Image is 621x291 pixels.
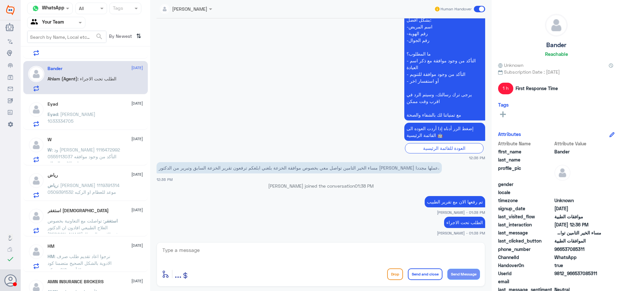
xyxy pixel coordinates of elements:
[48,244,54,249] h5: HM
[31,4,40,13] img: whatsapp.png
[545,51,568,57] h6: Reachable
[498,229,553,236] span: last_message
[498,197,553,204] span: timezone
[498,165,553,180] span: profile_pic
[48,182,58,188] span: رياض
[28,172,44,189] img: defaultAdmin.png
[554,246,601,253] span: 966537085311
[498,140,553,147] span: Attribute Name
[175,268,181,280] span: ...
[498,237,553,244] span: last_clicked_button
[48,137,52,142] h5: W
[498,213,553,220] span: last_visited_flow
[554,278,601,285] span: null
[498,148,553,155] span: first_name
[498,102,509,108] h6: Tags
[131,171,143,177] span: [DATE]
[404,123,485,141] p: 22/9/2025, 12:36 PM
[48,208,109,213] h5: استغفر الله
[554,181,601,188] span: null
[48,147,52,152] span: W
[498,156,553,163] span: last_name
[6,5,15,15] img: Widebot Logo
[48,172,58,178] h5: رياض
[498,254,553,261] span: ChannelId
[444,217,485,228] p: 22/9/2025, 1:38 PM
[498,262,553,269] span: HandoverOn
[6,255,14,263] i: check
[48,66,62,71] h5: Bander
[545,14,567,36] img: defaultAdmin.png
[27,31,106,43] input: Search by Name, Local etc…
[516,85,558,92] span: First Response Time
[408,268,442,280] button: Send and close
[28,137,44,153] img: defaultAdmin.png
[48,254,112,273] span: : نرجوا اعاد تقديم طلب صرف الادوية بالشكل الصحيح متضمنا كود شركة GIG للتأمين
[441,6,472,12] span: Human Handover
[131,65,143,71] span: [DATE]
[554,189,601,196] span: null
[498,270,553,277] span: UserId
[554,221,601,228] span: 2025-09-22T09:36:32.161Z
[498,246,553,253] span: phone_number
[31,18,40,27] img: yourTeam.svg
[554,229,601,236] span: مساء الخير التامين تواصل معي بخصوص موافقة الخزعة بلغني ابلغكم ترفعون تقرير الخزعة السابق وتبرير م...
[498,278,553,285] span: email
[48,111,58,117] span: Eyad
[48,111,95,124] span: : [PERSON_NAME] 1033334705
[136,31,141,41] i: ⇅
[498,221,553,228] span: last_interaction
[131,278,143,284] span: [DATE]
[498,131,521,137] h6: Attributes
[498,205,553,212] span: signup_date
[28,244,44,260] img: defaultAdmin.png
[498,83,513,94] span: 1 h
[554,165,571,181] img: defaultAdmin.png
[405,143,484,153] div: العودة للقائمة الرئيسية
[95,31,103,42] button: search
[131,243,143,248] span: [DATE]
[112,5,123,13] div: Tags
[48,182,119,195] span: : [PERSON_NAME] 1119391314 0509391532 موعد للعظام او الركبه
[28,208,44,224] img: defaultAdmin.png
[437,230,485,236] span: [PERSON_NAME] - 01:38 PM
[554,197,601,204] span: Unknown
[78,76,116,81] span: : الطلب تحت الاجراء
[546,41,566,49] h5: Bander
[554,270,601,277] span: 9812_966537085311
[175,267,181,281] button: ...
[355,183,374,189] span: 01:38 PM
[554,213,601,220] span: موافقات الطبية
[95,33,103,40] span: search
[131,136,143,142] span: [DATE]
[48,218,120,251] span: : تواصلت مع التعاونية بخصوص العلاج الطبيعي افادون ان الدكتور [PERSON_NAME]رفق الادوية المعطاة لي ...
[447,269,480,280] button: Send Message
[157,182,485,189] p: [PERSON_NAME] joined the conversation
[28,66,44,82] img: defaultAdmin.png
[437,210,485,215] span: [PERSON_NAME] - 01:38 PM
[554,205,601,212] span: 2025-09-21T14:56:09.046Z
[131,100,143,106] span: [DATE]
[554,140,601,147] span: Attribute Value
[48,147,120,166] span: : ود [PERSON_NAME] 1116472992 0555113037 التأكد من وجود موافقه عيادة الالم والعظام
[554,148,601,155] span: Bander
[387,268,403,280] button: Drop
[554,237,601,244] span: الموافقات الطبية
[48,76,78,81] span: Ahlam (Agent)
[28,101,44,118] img: defaultAdmin.png
[131,207,143,213] span: [DATE]
[498,68,615,75] span: Subscription Date : [DATE]
[554,254,601,261] span: 2
[106,31,134,44] span: By Newest
[4,274,16,286] button: Avatar
[48,279,103,285] h5: AMIN INSURANCE BROKERS
[425,196,485,207] p: 22/9/2025, 1:38 PM
[498,189,553,196] span: locale
[104,218,118,223] span: استغفر
[498,181,553,188] span: gender
[554,262,601,269] span: true
[157,177,173,182] span: 12:36 PM
[48,254,54,259] span: HM
[498,62,523,68] span: Unknown
[48,101,58,107] h5: Eyad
